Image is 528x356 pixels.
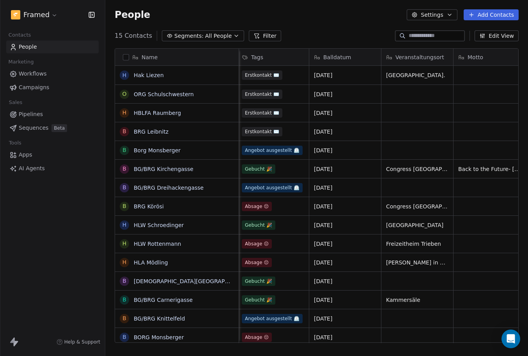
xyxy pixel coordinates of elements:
span: Erstkontakt ✉️ [242,108,282,118]
span: [DATE] [314,259,332,266]
span: Absage 😔 [242,333,272,342]
div: O [122,90,126,98]
span: Gebucht 🎉 [242,277,275,286]
div: B [122,333,126,341]
button: Framed [9,8,59,21]
span: Angebot ausgestellt ⏲️ [242,183,303,192]
div: Name [115,49,239,65]
span: Tags [251,53,263,61]
span: People [19,43,37,51]
span: Pipelines [19,110,43,118]
span: Kammersäle [386,296,420,304]
span: [GEOGRAPHIC_DATA]. [386,71,445,79]
span: People [115,9,150,21]
div: Motto [454,49,525,65]
span: Contacts [5,29,34,41]
span: Sales [5,97,26,108]
span: Erstkontakt ✉️ [242,90,282,99]
a: ORG Schulschwestern [134,91,194,97]
span: Tools [5,137,25,149]
a: Borg Monsberger [134,147,181,153]
div: B [122,296,126,304]
span: Beta [51,124,67,132]
a: BG/BRG Knittelfeld [134,315,185,322]
span: Absage 😔 [242,202,272,211]
span: [DATE] [314,146,332,154]
span: Marketing [5,56,37,68]
span: Congress [GEOGRAPHIC_DATA] [386,203,448,210]
span: Angebot ausgestellt ⏲️ [242,146,303,155]
span: [DATE] [314,277,332,285]
span: Segments: [174,32,204,40]
div: Tags [237,49,309,65]
span: Motto [468,53,483,61]
span: [GEOGRAPHIC_DATA] [386,221,443,229]
span: [DATE] [314,165,332,173]
button: Settings [407,9,457,20]
div: B [122,314,126,323]
div: Veranstaltungsort [381,49,453,65]
span: [DATE] [314,184,332,192]
div: B [122,277,126,285]
span: Back to the Future- [DATE] [PERSON_NAME], [DATE] Legenden🌟 [458,165,521,173]
span: Campaigns [19,83,49,92]
div: H [122,71,127,79]
span: Workflows [19,70,47,78]
span: Absage 😔 [242,258,272,267]
span: All People [205,32,232,40]
a: BRG Körösi [134,203,164,210]
a: Pipelines [6,108,99,121]
span: Help & Support [64,339,100,345]
a: BG/BRG Carnerigasse [134,297,193,303]
a: Help & Support [57,339,100,345]
a: BORG Monsberger [134,334,184,340]
button: Add Contacts [464,9,519,20]
a: HLA Mödling [134,259,168,266]
div: grid [115,66,239,343]
a: BG/BRG Dreihackengasse [134,185,204,191]
span: [DATE] [314,333,332,341]
span: [DATE] [314,240,332,248]
a: HLW Rottenmann [134,241,181,247]
span: Absage 😔 [242,239,272,248]
button: Filter [249,30,281,41]
a: Apps [6,148,99,161]
span: Gebucht 🎉 [242,220,275,230]
a: HBLFA Raumberg [134,110,181,116]
span: Balldatum [323,53,351,61]
a: Workflows [6,67,99,80]
a: [DEMOGRAPHIC_DATA][GEOGRAPHIC_DATA] [134,278,253,284]
div: B [122,165,126,173]
span: Apps [19,151,32,159]
div: B [122,146,126,154]
a: People [6,41,99,53]
span: [DATE] [314,109,332,117]
a: Hak Liezen [134,72,164,78]
span: Framed [23,10,50,20]
span: Erstkontakt ✉️ [242,127,282,136]
span: Veranstaltungsort [395,53,444,61]
div: B [122,127,126,136]
a: HLW Schroedinger [134,222,184,228]
span: [DATE] [314,71,332,79]
button: Edit View [475,30,519,41]
div: Balldatum [309,49,381,65]
span: [PERSON_NAME] in Brunn [386,259,448,266]
a: AI Agents [6,162,99,175]
span: [DATE] [314,203,332,210]
span: Gebucht 🎉 [242,295,275,305]
a: SequencesBeta [6,122,99,134]
div: H [122,221,127,229]
span: 15 Contacts [115,31,152,41]
span: Sequences [19,124,48,132]
span: Angebot ausgestellt ⏲️ [242,314,303,323]
span: Congress [GEOGRAPHIC_DATA] [386,165,448,173]
img: framed_logo_2.jpg [11,10,20,19]
div: Open Intercom Messenger [501,330,520,348]
div: H [122,258,127,266]
span: [DATE] [314,128,332,136]
span: [DATE] [314,296,332,304]
div: H [122,109,127,117]
span: [DATE] [314,90,332,98]
a: BRG Leibnitz [134,129,168,135]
